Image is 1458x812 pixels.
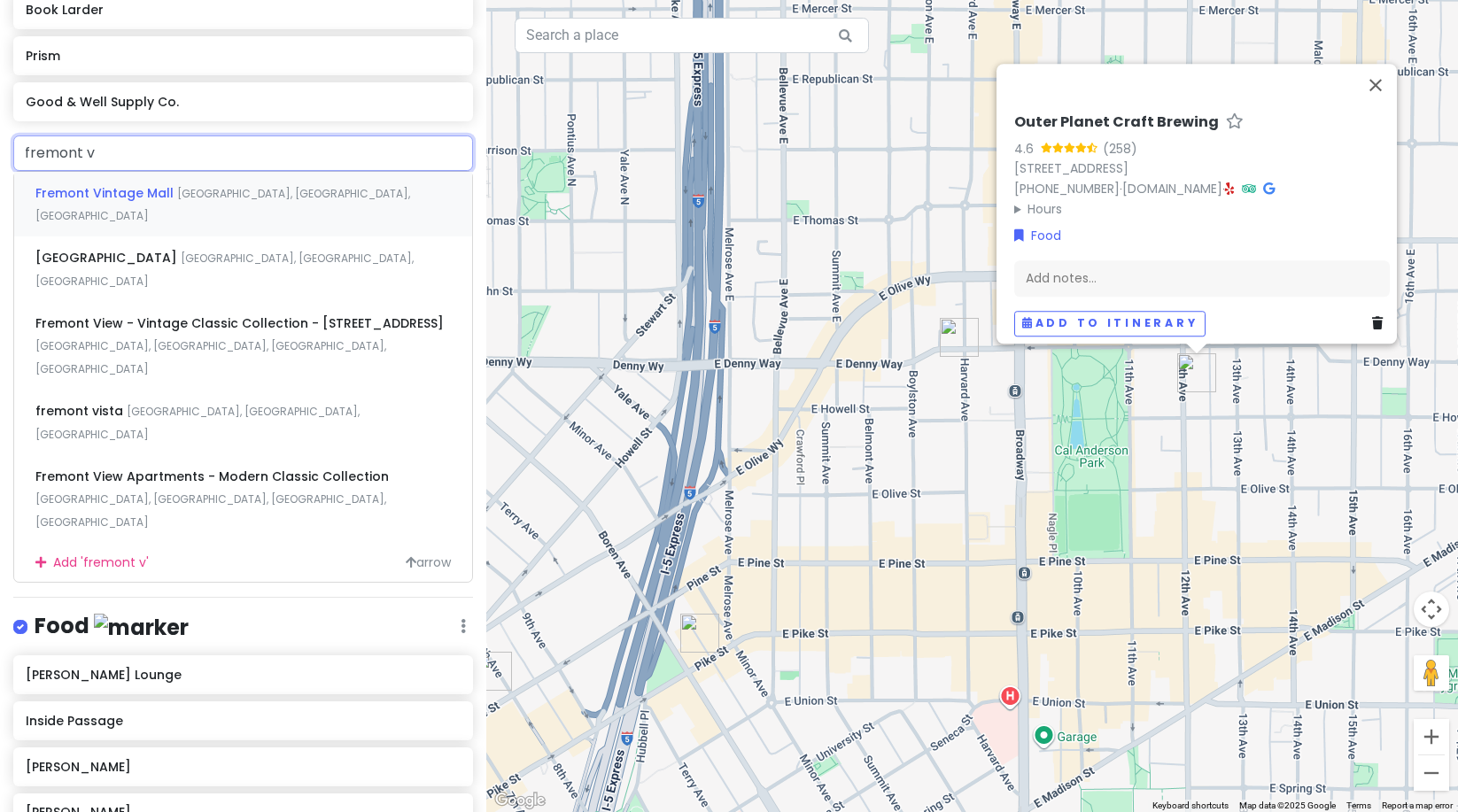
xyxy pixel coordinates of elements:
[35,404,360,442] span: [GEOGRAPHIC_DATA], [GEOGRAPHIC_DATA], [GEOGRAPHIC_DATA]
[35,186,410,224] span: [GEOGRAPHIC_DATA], [GEOGRAPHIC_DATA], [GEOGRAPHIC_DATA]
[1346,800,1371,810] a: Terms (opens in new tab)
[1414,655,1449,691] button: Drag Pegman onto the map to open Street View
[1014,259,1390,297] div: Add notes...
[406,553,451,572] span: arrow
[1414,592,1449,627] button: Map camera controls
[1177,353,1216,392] div: Outer Planet Craft Brewing
[35,249,181,267] span: [GEOGRAPHIC_DATA]
[35,251,414,289] span: [GEOGRAPHIC_DATA], [GEOGRAPHIC_DATA], [GEOGRAPHIC_DATA]
[1014,311,1206,336] button: Add to itinerary
[1152,800,1229,812] button: Keyboard shortcuts
[35,184,177,202] span: Fremont Vintage Mall
[1014,159,1128,177] a: [STREET_ADDRESS]
[1372,313,1390,333] a: Delete place
[491,789,549,812] img: Google
[1014,113,1219,132] h6: Outer Planet Craft Brewing
[35,468,389,485] span: Fremont View Apartments - Modern Classic Collection
[1382,800,1453,810] a: Report a map error
[1263,182,1275,195] i: Google Maps
[1014,226,1061,245] a: Food
[1103,139,1137,159] div: (258)
[94,614,189,641] img: marker
[940,318,979,357] div: Twice Sold Tales
[1354,64,1397,106] button: Close
[26,713,460,729] h6: Inside Passage
[35,402,127,420] span: fremont vista
[26,667,460,683] h6: [PERSON_NAME] Lounge
[491,789,549,812] a: Open this area in Google Maps (opens a new window)
[1014,139,1041,159] div: 4.6
[35,338,386,376] span: [GEOGRAPHIC_DATA], [GEOGRAPHIC_DATA], [GEOGRAPHIC_DATA], [GEOGRAPHIC_DATA]
[13,135,473,171] input: + Add place or address
[26,48,460,64] h6: Prism
[1014,113,1390,219] div: · ·
[26,2,460,18] h6: Book Larder
[14,543,472,583] div: Add ' fremont v '
[26,94,460,110] h6: Good & Well Supply Co.
[515,18,869,53] input: Search a place
[35,491,386,530] span: [GEOGRAPHIC_DATA], [GEOGRAPHIC_DATA], [GEOGRAPHIC_DATA], [GEOGRAPHIC_DATA]
[1242,182,1256,195] i: Tripadvisor
[26,759,460,775] h6: [PERSON_NAME]
[1239,800,1336,810] span: Map data ©2025 Google
[680,614,719,653] div: Inside Passage
[1414,755,1449,791] button: Zoom out
[35,612,189,641] h4: Food
[1014,180,1120,197] a: [PHONE_NUMBER]
[1414,719,1449,754] button: Zoom in
[1014,199,1390,219] summary: Hours
[35,314,444,332] span: Fremont View - Vintage Classic Collection - [STREET_ADDRESS]
[473,652,512,691] div: The Paramount Hotel
[1226,113,1244,132] a: Star place
[1122,180,1222,197] a: [DOMAIN_NAME]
